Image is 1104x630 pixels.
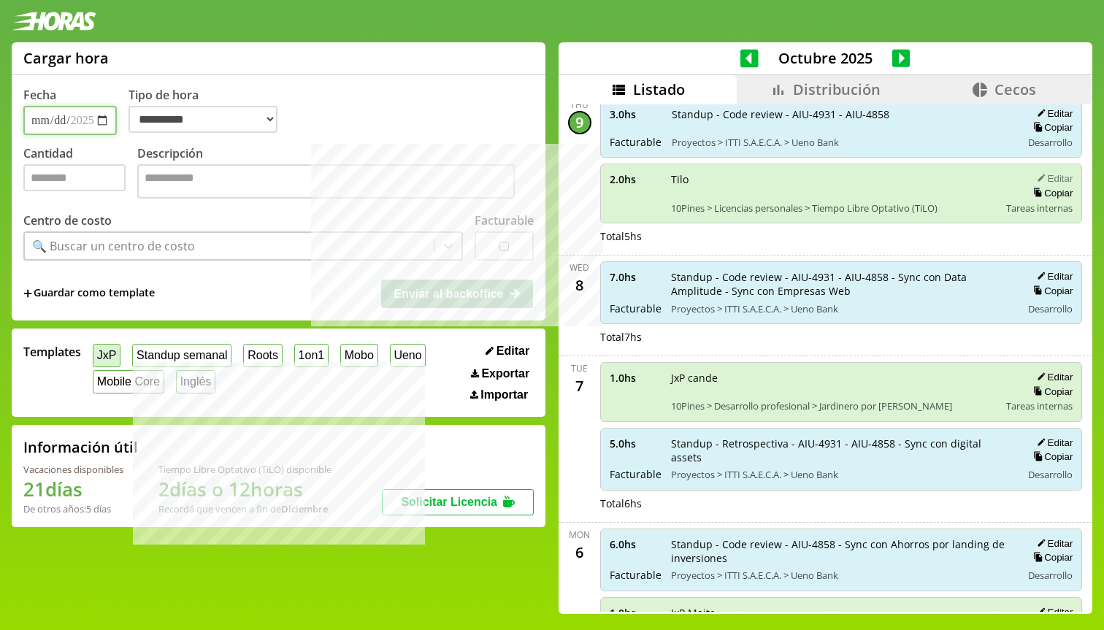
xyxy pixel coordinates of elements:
[570,261,589,274] div: Wed
[671,302,1012,315] span: Proyectos > ITTI S.A.E.C.A. > Ueno Bank
[610,135,662,149] span: Facturable
[671,270,1012,298] span: Standup - Code review - AIU-4931 - AIU-4858 - Sync con Data Amplitude - Sync con Empresas Web
[671,606,997,620] span: JxP Maite
[1029,551,1073,564] button: Copiar
[23,344,81,360] span: Templates
[671,399,997,412] span: 10Pines > Desarrollo profesional > Jardinero por [PERSON_NAME]
[23,463,123,476] div: Vacaciones disponibles
[382,489,534,515] button: Solicitar Licencia
[671,537,1012,565] span: Standup - Code review - AIU-4858 - Sync con Ahorros por landing de inversiones
[1006,201,1073,215] span: Tareas internas
[610,172,661,186] span: 2.0 hs
[23,437,138,457] h2: Información útil
[1032,270,1073,283] button: Editar
[610,467,661,481] span: Facturable
[23,285,155,301] span: +Guardar como template
[672,136,1012,149] span: Proyectos > ITTI S.A.E.C.A. > Ueno Bank
[568,374,591,398] div: 7
[994,80,1036,99] span: Cecos
[1029,450,1073,463] button: Copiar
[1028,468,1073,481] span: Desarrollo
[281,502,328,515] b: Diciembre
[671,468,1011,481] span: Proyectos > ITTI S.A.E.C.A. > Ueno Bank
[759,48,892,68] span: Octubre 2025
[610,270,661,284] span: 7.0 hs
[23,164,126,191] input: Cantidad
[23,476,123,502] h1: 21 días
[23,145,137,202] label: Cantidad
[475,212,534,228] label: Facturable
[1028,302,1073,315] span: Desarrollo
[600,496,1083,510] div: Total 6 hs
[481,367,529,380] span: Exportar
[23,212,112,228] label: Centro de costo
[1006,399,1073,412] span: Tareas internas
[137,164,515,199] textarea: Descripción
[1032,606,1073,618] button: Editar
[294,344,329,366] button: 1on1
[1032,172,1073,185] button: Editar
[1029,121,1073,134] button: Copiar
[132,344,231,366] button: Standup semanal
[633,80,685,99] span: Listado
[32,238,195,254] div: 🔍 Buscar un centro de costo
[570,99,589,111] div: Thu
[568,274,591,297] div: 8
[1029,385,1073,398] button: Copiar
[1028,136,1073,149] span: Desarrollo
[158,502,331,515] div: Recordá que vencen a fin de
[1029,285,1073,297] button: Copiar
[1032,107,1073,120] button: Editar
[390,344,426,366] button: Ueno
[610,107,662,121] span: 3.0 hs
[23,502,123,515] div: De otros años: 5 días
[129,87,289,135] label: Tipo de hora
[497,345,529,358] span: Editar
[23,285,32,301] span: +
[610,568,661,582] span: Facturable
[129,106,277,133] select: Tipo de hora
[569,529,590,541] div: Mon
[610,371,661,385] span: 1.0 hs
[1032,371,1073,383] button: Editar
[480,388,528,402] span: Importar
[401,496,497,508] span: Solicitar Licencia
[671,437,1011,464] span: Standup - Retrospectiva - AIU-4931 - AIU-4858 - Sync con digital assets
[93,370,164,393] button: Mobile Core
[671,569,1012,582] span: Proyectos > ITTI S.A.E.C.A. > Ueno Bank
[610,437,661,450] span: 5.0 hs
[610,301,661,315] span: Facturable
[793,80,881,99] span: Distribución
[1032,437,1073,449] button: Editar
[600,229,1083,243] div: Total 5 hs
[671,201,997,215] span: 10Pines > Licencias personales > Tiempo Libre Optativo (TiLO)
[1029,187,1073,199] button: Copiar
[571,362,588,374] div: Tue
[672,107,1012,121] span: Standup - Code review - AIU-4931 - AIU-4858
[176,370,215,393] button: Inglés
[610,606,661,620] span: 1.0 hs
[23,48,109,68] h1: Cargar hora
[1032,537,1073,550] button: Editar
[610,537,661,551] span: 6.0 hs
[568,541,591,564] div: 6
[93,344,120,366] button: JxP
[559,104,1092,612] div: scrollable content
[600,330,1083,344] div: Total 7 hs
[158,463,331,476] div: Tiempo Libre Optativo (TiLO) disponible
[243,344,282,366] button: Roots
[671,172,997,186] span: Tilo
[671,371,997,385] span: JxP cande
[340,344,378,366] button: Mobo
[23,87,56,103] label: Fecha
[481,344,534,358] button: Editar
[158,476,331,502] h1: 2 días o 12 horas
[568,111,591,134] div: 9
[1028,569,1073,582] span: Desarrollo
[467,366,534,381] button: Exportar
[12,12,96,31] img: logotipo
[137,145,534,202] label: Descripción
